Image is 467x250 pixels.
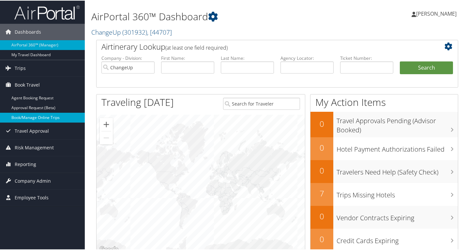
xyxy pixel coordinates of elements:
h1: Traveling [DATE] [101,95,174,108]
span: Risk Management [15,139,54,155]
span: ( 301932 ) [122,27,147,36]
h2: 0 [310,233,333,244]
a: 0Hotel Payment Authorizations Failed [310,137,458,159]
span: Trips [15,59,26,76]
img: airportal-logo.png [14,4,80,20]
h1: AirPortal 360™ Dashboard [91,9,339,23]
span: , [ 44707 ] [147,27,172,36]
h3: Travel Approvals Pending (Advisor Booked) [337,112,458,134]
a: 0Travel Approvals Pending (Advisor Booked) [310,111,458,136]
h3: Hotel Payment Authorizations Failed [337,141,458,153]
h2: 7 [310,187,333,198]
a: ChangeUp [91,27,172,36]
span: Travel Approval [15,122,49,139]
label: Last Name: [221,54,274,61]
h3: Vendor Contracts Expiring [337,209,458,222]
a: [PERSON_NAME] [412,3,463,23]
label: Company - Division: [101,54,155,61]
button: Search [400,61,453,74]
a: 0Vendor Contracts Expiring [310,205,458,228]
input: Search for Traveler [223,97,300,109]
span: Company Admin [15,172,51,189]
span: Book Travel [15,76,40,92]
button: Zoom out [100,131,113,144]
h3: Credit Cards Expiring [337,232,458,245]
h1: My Action Items [310,95,458,108]
h2: 0 [310,164,333,175]
label: First Name: [161,54,214,61]
label: Ticket Number: [340,54,393,61]
h2: 0 [310,142,333,153]
span: (at least one field required) [165,43,228,51]
label: Agency Locator: [280,54,334,61]
a: 7Trips Missing Hotels [310,182,458,205]
h2: 0 [310,210,333,221]
button: Zoom in [100,117,113,130]
h2: 0 [310,118,333,129]
h3: Travelers Need Help (Safety Check) [337,164,458,176]
span: Employee Tools [15,189,49,205]
h3: Trips Missing Hotels [337,187,458,199]
a: 0Travelers Need Help (Safety Check) [310,159,458,182]
h2: Airtinerary Lookup [101,41,423,52]
span: Dashboards [15,23,41,40]
span: [PERSON_NAME] [416,9,457,17]
span: Reporting [15,156,36,172]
